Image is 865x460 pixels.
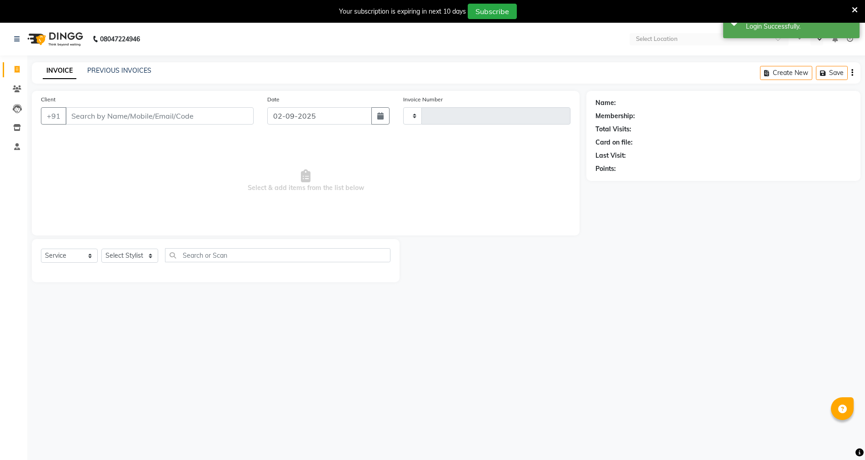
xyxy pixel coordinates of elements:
div: Your subscription is expiring in next 10 days [339,7,466,16]
div: Points: [595,164,616,174]
div: Last Visit: [595,151,626,160]
button: +91 [41,107,66,125]
div: Name: [595,98,616,108]
button: Create New [760,66,812,80]
div: Total Visits: [595,125,631,134]
div: Membership: [595,111,635,121]
label: Invoice Number [403,95,443,104]
img: logo [23,26,85,52]
a: PREVIOUS INVOICES [87,66,151,75]
button: Save [816,66,848,80]
button: Subscribe [468,4,517,19]
input: Search by Name/Mobile/Email/Code [65,107,254,125]
input: Search or Scan [165,248,390,262]
div: Card on file: [595,138,633,147]
label: Client [41,95,55,104]
div: Login Successfully. [746,22,853,31]
a: INVOICE [43,63,76,79]
div: Select Location [636,35,678,44]
label: Date [267,95,280,104]
b: 08047224946 [100,26,140,52]
span: Select & add items from the list below [41,135,570,226]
